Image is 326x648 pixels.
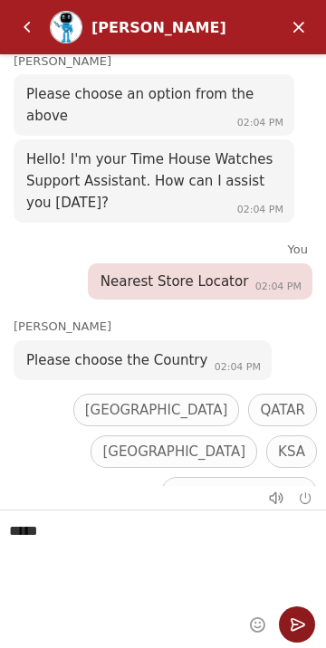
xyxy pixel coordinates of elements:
[73,394,240,426] div: UAE
[85,399,228,421] span: [GEOGRAPHIC_DATA]
[161,477,317,510] div: Back to main menu
[258,480,294,516] em: Mute
[278,441,305,462] span: KSA
[9,9,45,45] em: Back
[248,394,317,426] div: QATAR
[102,441,245,462] span: [GEOGRAPHIC_DATA]
[239,606,275,643] em: Smiley
[215,361,261,373] span: 02:04 PM
[26,151,273,211] span: Hello! I'm your Time House Watches Support Assistant. How can I assist you [DATE]?
[91,435,257,468] div: KUWAIT
[237,204,283,215] span: 02:04 PM
[266,435,317,468] div: KSA
[299,491,312,505] em: End chat
[14,52,326,71] div: [PERSON_NAME]
[260,399,305,421] span: QATAR
[26,86,254,124] span: Please choose an option from the above
[255,281,302,292] span: 02:04 PM
[101,273,249,290] span: Nearest Store Locator
[91,19,231,36] div: [PERSON_NAME]
[237,117,283,129] span: 02:04 PM
[281,9,317,45] em: Minimize
[279,606,315,643] em: Send
[26,352,207,368] span: Please choose the Country
[51,12,81,43] img: Profile picture of Zoe
[173,482,305,504] span: Back to main menu
[14,318,326,337] div: [PERSON_NAME]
